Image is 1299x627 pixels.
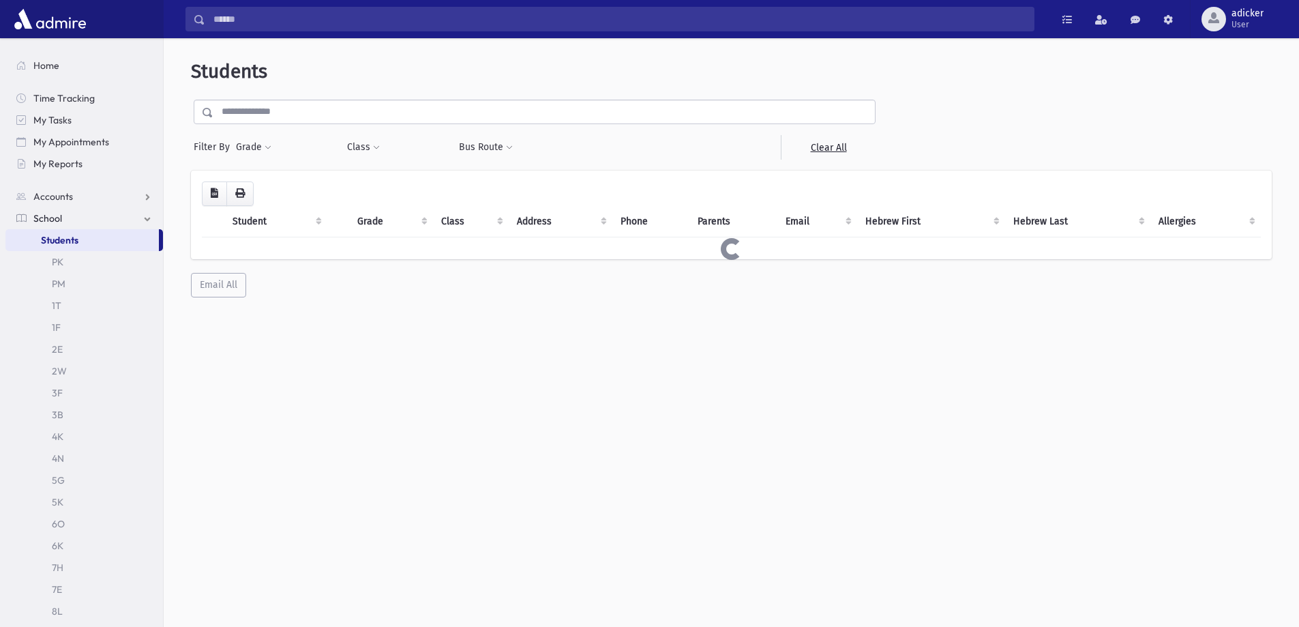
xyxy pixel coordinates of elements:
[33,158,83,170] span: My Reports
[5,469,163,491] a: 5G
[5,491,163,513] a: 5K
[235,135,272,160] button: Grade
[41,234,78,246] span: Students
[458,135,513,160] button: Bus Route
[194,140,235,154] span: Filter By
[205,7,1034,31] input: Search
[5,404,163,426] a: 3B
[1231,8,1264,19] span: adicker
[5,382,163,404] a: 3F
[5,131,163,153] a: My Appointments
[5,317,163,338] a: 1F
[1150,206,1261,237] th: Allergies
[5,295,163,317] a: 1T
[5,55,163,76] a: Home
[33,190,73,203] span: Accounts
[349,206,432,237] th: Grade
[5,360,163,382] a: 2W
[5,513,163,535] a: 6O
[1005,206,1151,237] th: Hebrew Last
[191,60,267,83] span: Students
[1231,19,1264,30] span: User
[5,535,163,557] a: 6K
[226,181,254,206] button: Print
[5,153,163,175] a: My Reports
[433,206,509,237] th: Class
[612,206,689,237] th: Phone
[5,426,163,448] a: 4K
[346,135,380,160] button: Class
[33,136,109,148] span: My Appointments
[11,5,89,33] img: AdmirePro
[777,206,857,237] th: Email
[5,448,163,469] a: 4N
[5,251,163,273] a: PK
[33,59,59,72] span: Home
[5,273,163,295] a: PM
[689,206,777,237] th: Parents
[5,338,163,360] a: 2E
[5,557,163,579] a: 7H
[191,273,246,297] button: Email All
[5,186,163,207] a: Accounts
[5,207,163,229] a: School
[5,600,163,622] a: 8L
[857,206,1004,237] th: Hebrew First
[202,181,227,206] button: CSV
[781,135,876,160] a: Clear All
[33,92,95,104] span: Time Tracking
[33,212,62,224] span: School
[33,114,72,126] span: My Tasks
[5,229,159,251] a: Students
[5,579,163,600] a: 7E
[224,206,327,237] th: Student
[509,206,612,237] th: Address
[5,87,163,109] a: Time Tracking
[5,109,163,131] a: My Tasks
